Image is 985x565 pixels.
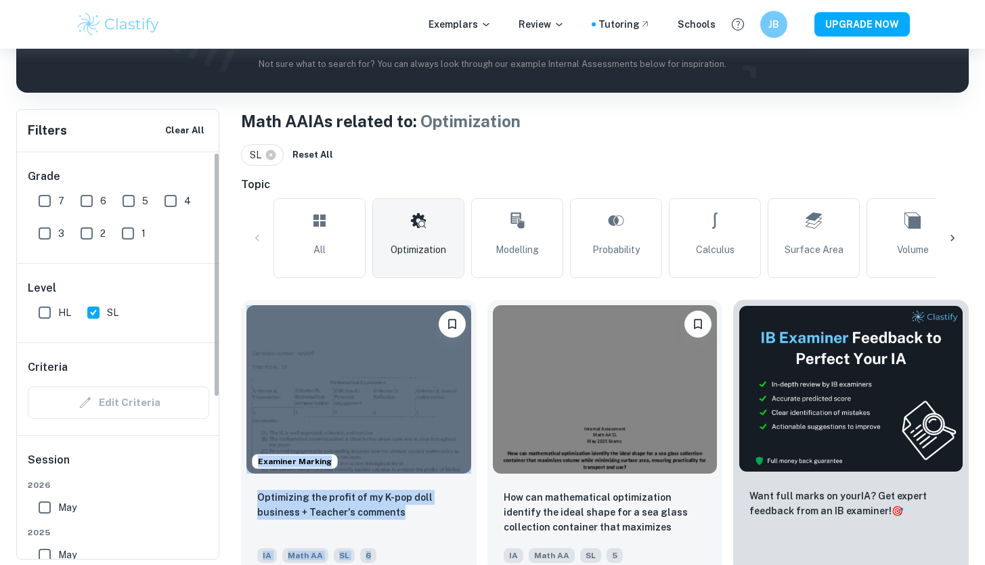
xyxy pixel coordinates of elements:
[141,226,146,241] span: 1
[289,145,336,165] button: Reset All
[696,242,735,257] span: Calculus
[760,11,787,38] button: JB
[28,280,209,296] h6: Level
[28,386,209,419] div: Criteria filters are unavailable when searching by topic
[246,305,471,474] img: Math AA IA example thumbnail: Optimizing the profit of my K-pop doll b
[107,305,118,320] span: SL
[241,177,969,193] h6: Topic
[580,548,601,563] span: SL
[76,11,162,38] img: Clastify logo
[28,121,67,140] h6: Filters
[814,12,910,37] button: UPGRADE NOW
[684,311,712,338] button: Bookmark
[519,17,565,32] p: Review
[58,547,76,562] span: May
[420,112,521,131] span: Optimization
[766,17,781,32] h6: JB
[28,168,209,185] h6: Grade
[360,548,376,563] span: 6
[27,58,958,71] p: Not sure what to search for? You can always look through our example Internal Assessments below f...
[607,548,623,563] span: 5
[142,194,148,208] span: 5
[897,242,929,257] span: Volume
[504,490,707,536] p: How can mathematical optimization identify the ideal shape for a sea glass collection container t...
[391,242,446,257] span: Optimization
[749,489,953,518] p: Want full marks on your IA ? Get expert feedback from an IB examiner!
[334,548,355,563] span: SL
[504,548,523,563] span: IA
[785,242,844,257] span: Surface Area
[58,194,64,208] span: 7
[313,242,326,257] span: All
[529,548,575,563] span: Math AA
[892,505,903,516] span: 🎯
[257,490,460,520] p: Optimizing the profit of my K-pop doll business + Teacher's comments
[241,144,284,166] div: SL
[598,17,651,32] a: Tutoring
[678,17,716,32] a: Schools
[257,548,277,563] span: IA
[100,194,106,208] span: 6
[250,148,267,162] span: SL
[28,479,209,491] span: 2026
[439,311,466,338] button: Bookmark
[726,13,749,36] button: Help and Feedback
[28,359,68,376] h6: Criteria
[162,120,208,141] button: Clear All
[253,455,337,468] span: Examiner Marking
[282,548,328,563] span: Math AA
[28,526,209,539] span: 2025
[100,226,106,241] span: 2
[58,226,64,241] span: 3
[58,500,76,515] span: May
[592,242,640,257] span: Probability
[429,17,491,32] p: Exemplars
[496,242,539,257] span: Modelling
[58,305,71,320] span: HL
[493,305,718,474] img: Math AA IA example thumbnail: How can mathematical optimization identi
[739,305,963,472] img: Thumbnail
[28,452,209,479] h6: Session
[241,109,969,133] h1: Math AA IAs related to:
[184,194,191,208] span: 4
